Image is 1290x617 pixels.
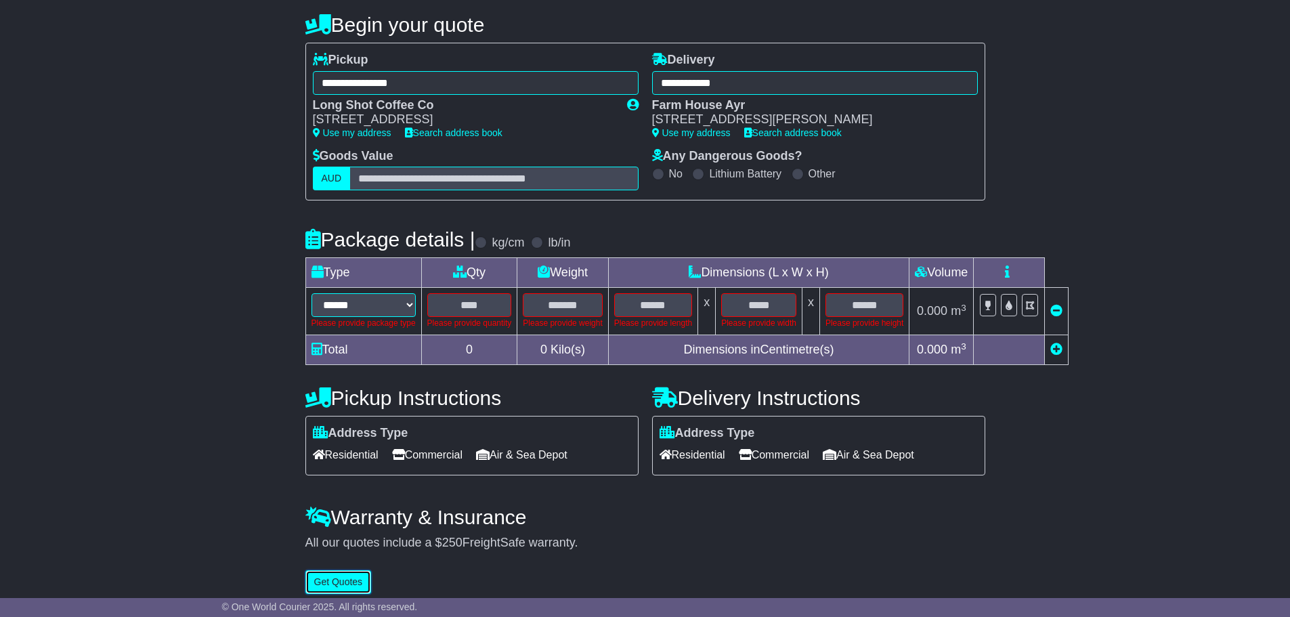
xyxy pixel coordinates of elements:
span: Residential [660,444,725,465]
td: Volume [909,258,974,288]
h4: Delivery Instructions [652,387,985,409]
sup: 3 [961,303,966,313]
a: Use my address [652,127,731,138]
label: Address Type [313,426,408,441]
td: Type [305,258,421,288]
label: AUD [313,167,351,190]
a: Remove this item [1050,304,1062,318]
span: Residential [313,444,379,465]
div: [STREET_ADDRESS][PERSON_NAME] [652,112,964,127]
td: Dimensions (L x W x H) [608,258,909,288]
td: 0 [421,335,517,365]
span: m [951,304,966,318]
div: All our quotes include a $ FreightSafe warranty. [305,536,985,551]
span: 0.000 [917,304,947,318]
a: Search address book [405,127,502,138]
span: m [951,343,966,356]
div: Please provide quantity [427,317,512,329]
label: Any Dangerous Goods? [652,149,802,164]
td: Dimensions in Centimetre(s) [608,335,909,365]
label: Address Type [660,426,755,441]
span: Air & Sea Depot [476,444,567,465]
div: Please provide height [825,317,903,329]
span: © One World Courier 2025. All rights reserved. [222,601,418,612]
span: 0.000 [917,343,947,356]
td: x [802,288,819,335]
td: Qty [421,258,517,288]
sup: 3 [961,341,966,352]
h4: Begin your quote [305,14,985,36]
td: Kilo(s) [517,335,608,365]
label: Lithium Battery [709,167,781,180]
td: Total [305,335,421,365]
label: Pickup [313,53,368,68]
div: Farm House Ayr [652,98,964,113]
td: x [698,288,716,335]
label: lb/in [548,236,570,251]
h4: Pickup Instructions [305,387,639,409]
div: Please provide package type [311,317,416,329]
div: Please provide width [721,317,796,329]
td: Weight [517,258,608,288]
div: Please provide weight [523,317,602,329]
label: kg/cm [492,236,524,251]
div: Long Shot Coffee Co [313,98,614,113]
a: Add new item [1050,343,1062,356]
h4: Package details | [305,228,475,251]
span: Air & Sea Depot [823,444,914,465]
a: Use my address [313,127,391,138]
a: Search address book [744,127,842,138]
span: 0 [540,343,547,356]
button: Get Quotes [305,570,372,594]
label: Other [809,167,836,180]
label: Delivery [652,53,715,68]
div: Please provide length [614,317,692,329]
span: Commercial [739,444,809,465]
span: 250 [442,536,463,549]
h4: Warranty & Insurance [305,506,985,528]
span: Commercial [392,444,463,465]
label: No [669,167,683,180]
label: Goods Value [313,149,393,164]
div: [STREET_ADDRESS] [313,112,614,127]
